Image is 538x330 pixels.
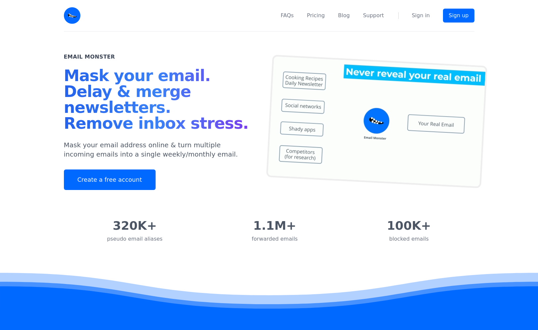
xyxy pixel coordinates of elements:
div: forwarded emails [252,235,298,243]
a: Sign up [443,9,474,23]
a: Blog [338,12,350,20]
p: Mask your email address online & turn multiple incoming emails into a single weekly/monthly email. [64,140,253,159]
a: Sign in [412,12,430,20]
img: Email Monster [64,7,80,24]
img: temp mail, free temporary mail, Temporary Email [266,55,487,188]
div: 1.1M+ [252,219,298,232]
a: Support [363,12,384,20]
div: pseudo email aliases [107,235,163,243]
h2: Email Monster [64,53,115,61]
div: 100K+ [387,219,431,232]
a: Pricing [307,12,325,20]
div: blocked emails [387,235,431,243]
h1: Mask your email. Delay & merge newsletters. Remove inbox stress. [64,68,253,134]
div: 320K+ [107,219,163,232]
a: FAQs [281,12,294,20]
a: Create a free account [64,169,156,190]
